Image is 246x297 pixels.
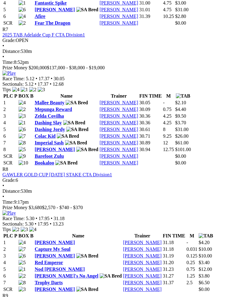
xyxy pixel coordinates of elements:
span: 30.05 [54,76,65,81]
span: 31.18 [54,216,65,221]
img: 8 [19,140,26,146]
a: [PERSON_NAME] [100,147,138,152]
span: R8 [2,167,8,172]
a: Bookaloo [35,160,54,165]
img: 4 [19,100,26,105]
span: R7 [2,27,8,32]
text: 9.25 [163,133,172,139]
td: 6 [3,273,18,279]
a: GAWLER GOLD CUP [DATE] STAKE CTA Division1 [2,172,112,177]
span: • [36,216,37,221]
div: 6 [2,178,244,183]
a: [PERSON_NAME] [100,154,138,159]
img: 2 [19,20,26,26]
img: TAB [176,93,190,99]
img: 2 [29,87,36,92]
a: Capture My Soul [35,247,70,252]
span: $10.00 [199,247,212,252]
div: OPEN [2,38,244,43]
span: 17.95 [38,221,49,226]
img: 10 [19,160,28,166]
span: $0.00 [175,154,186,159]
td: 31.37 [162,280,186,286]
span: • [2,54,4,59]
span: PLC [3,93,13,98]
a: Trophy Darts [35,280,63,285]
span: 5.30 [26,216,34,221]
td: 1 [3,240,18,246]
text: 4.25 [163,113,172,119]
img: TAB [199,233,213,239]
span: $2.80 [175,14,186,19]
span: • [50,221,52,226]
img: 3 [38,87,45,92]
span: • [35,221,36,226]
a: Mallee Beauty [35,100,64,105]
text: 1.25 [186,273,195,278]
a: Imperial Sash [35,140,64,145]
th: FIN TIME [162,233,186,239]
span: $10.00 [199,253,212,258]
img: 4 [29,227,36,232]
a: [PERSON_NAME] [123,240,162,245]
span: 17.37 [38,81,49,87]
a: [PERSON_NAME] [123,260,162,265]
th: FIN TIME [139,93,162,99]
td: 30.36 [139,113,162,119]
span: $101.00 [175,147,191,152]
span: Time: [2,60,14,65]
span: Race Time: [2,216,25,221]
td: 3 [3,253,18,259]
span: $137,000 - $38,000 - $19,000 [47,65,105,70]
img: 3 [19,287,26,292]
a: [PERSON_NAME] [100,107,138,112]
a: Fantastic Spike [35,0,67,5]
span: $3.80 [199,273,210,278]
td: 6 [3,133,18,139]
a: [PERSON_NAME] [35,287,75,292]
span: BOX [19,233,29,238]
div: 530m [2,188,244,194]
span: 12.68 [53,81,63,87]
span: $31.00 [175,7,189,12]
span: Distance: [2,188,21,194]
td: 5 [3,126,18,133]
img: 3 [21,227,28,232]
text: 0.75 [163,107,172,112]
td: SCR [3,20,18,26]
a: [PERSON_NAME] [100,133,138,139]
a: [PERSON_NAME] [123,273,162,278]
text: 0.25 [186,260,195,265]
img: SA Bred [100,273,122,279]
img: Play [2,71,16,76]
a: [PERSON_NAME] [123,280,162,285]
a: [PERSON_NAME]'s No Angel [35,273,98,278]
td: 31.19 [162,253,186,259]
text: 4.75 [163,0,172,5]
text: 8 [163,127,166,132]
span: $3.70 [175,120,186,125]
td: 7 [3,140,18,146]
span: 5.30 [25,221,33,226]
img: 2 [19,273,26,279]
span: Sectionals: [2,221,24,226]
span: 5.12 [26,76,34,81]
a: [PERSON_NAME] [35,240,75,245]
a: Mepunga Reward [35,107,72,112]
td: 30.05 [139,100,162,106]
span: Sectionals: [2,81,24,87]
a: [PERSON_NAME] [35,253,75,258]
span: Distance: [2,49,21,54]
td: 4 [3,260,18,266]
img: 6 [19,253,26,259]
a: Colac Kid [35,133,56,139]
span: Race Time: [2,76,25,81]
td: 8 [3,147,18,153]
img: 6 [19,127,26,132]
img: 1 [19,267,26,272]
a: [PERSON_NAME] [100,14,138,19]
a: 2025 TAB Adelaide Cup F CTA Division1 [2,32,85,37]
a: [PERSON_NAME] [100,0,138,5]
td: 31.39 [139,13,162,19]
td: 31.01 [139,7,162,13]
